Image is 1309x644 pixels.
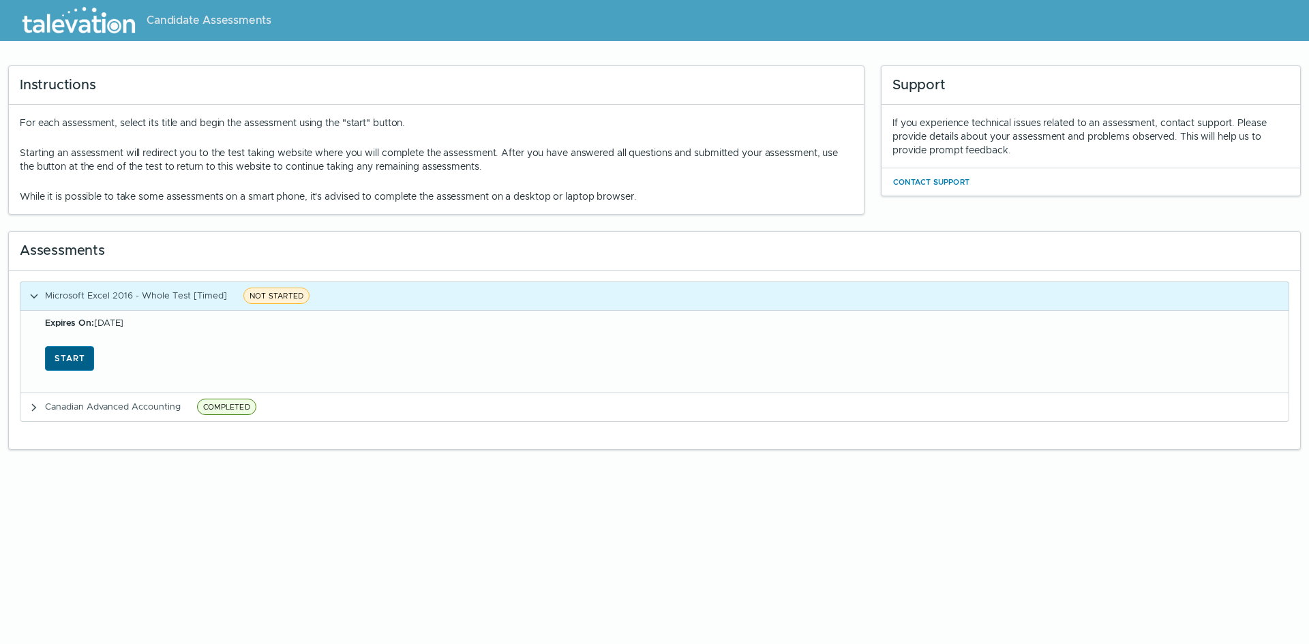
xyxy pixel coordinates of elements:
div: Support [882,66,1300,105]
button: Contact Support [892,174,970,190]
div: Microsoft Excel 2016 - Whole Test [Timed]NOT STARTED [20,310,1289,393]
div: For each assessment, select its title and begin the assessment using the "start" button. [20,116,853,203]
span: Microsoft Excel 2016 - Whole Test [Timed] [45,290,227,301]
div: Assessments [9,232,1300,271]
span: Help [70,11,90,22]
p: While it is possible to take some assessments on a smart phone, it's advised to complete the asse... [20,189,853,203]
span: NOT STARTED [243,288,310,304]
img: Talevation_Logo_Transparent_white.png [16,3,141,37]
div: If you experience technical issues related to an assessment, contact support. Please provide deta... [892,116,1289,157]
button: Canadian Advanced AccountingCOMPLETED [20,393,1289,421]
div: Instructions [9,66,864,105]
p: Starting an assessment will redirect you to the test taking website where you will complete the a... [20,146,853,173]
span: Candidate Assessments [147,12,271,29]
span: Canadian Advanced Accounting [45,401,181,412]
span: [DATE] [45,317,123,328]
button: Start [45,346,94,371]
b: Expires On: [45,317,94,328]
button: Microsoft Excel 2016 - Whole Test [Timed]NOT STARTED [20,282,1289,310]
span: COMPLETED [197,399,256,415]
